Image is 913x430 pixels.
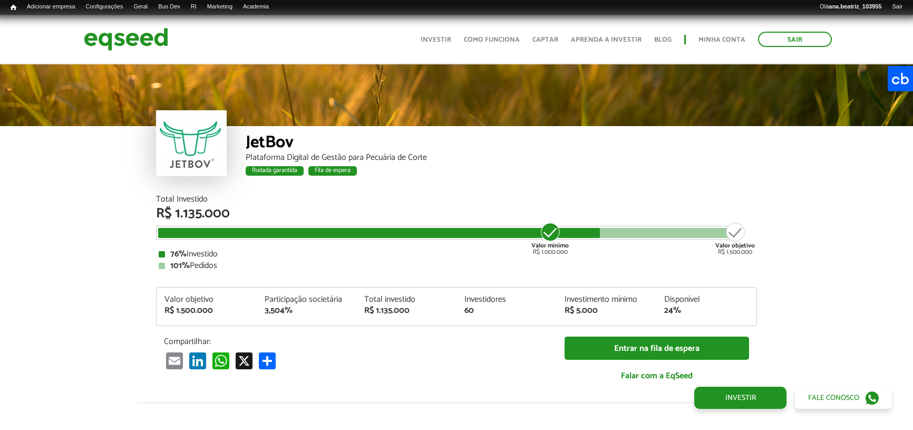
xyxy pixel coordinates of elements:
[698,36,745,43] a: Minha conta
[186,3,202,11] a: RI
[156,207,757,221] div: R$ 1.135.000
[565,307,649,315] div: R$ 5.000
[257,352,278,369] a: Compartilhar
[530,222,570,255] div: R$ 1.000.000
[265,307,349,315] div: 3,504%
[159,250,754,259] div: Investido
[795,387,892,409] a: Fale conosco
[565,365,749,387] a: Falar com a EqSeed
[715,222,755,255] div: R$ 1.500.000
[164,337,549,347] p: Compartilhar:
[164,352,185,369] a: Email
[5,3,22,13] a: Início
[532,36,558,43] a: Captar
[464,295,549,304] div: Investidores
[814,3,887,11] a: Oláana.beatriz_103955
[202,3,238,11] a: Marketing
[156,195,757,204] div: Total Investido
[715,241,755,251] strong: Valor objetivo
[565,295,649,304] div: Investimento mínimo
[246,154,757,162] div: Plataforma Digital de Gestão para Pecuária de Corte
[758,32,832,47] a: Sair
[421,36,451,43] a: Investir
[170,247,187,261] strong: 76%
[246,166,304,176] div: Rodada garantida
[887,3,908,11] a: Sair
[694,387,786,409] a: Investir
[308,166,357,176] div: Fila de espera
[210,352,231,369] a: WhatsApp
[654,36,672,43] a: Blog
[664,295,749,304] div: Disponível
[364,307,449,315] div: R$ 1.135.000
[565,337,749,360] a: Entrar na fila de espera
[170,259,190,273] strong: 101%
[571,36,642,43] a: Aprenda a investir
[187,352,208,369] a: LinkedIn
[234,352,255,369] a: X
[364,295,449,304] div: Total investido
[265,295,349,304] div: Participação societária
[829,3,881,9] strong: ana.beatriz_103955
[246,134,757,154] div: JetBov
[531,241,569,251] strong: Valor mínimo
[164,295,249,304] div: Valor objetivo
[153,3,186,11] a: Bus Dev
[81,3,129,11] a: Configurações
[464,36,520,43] a: Como funciona
[11,4,16,11] span: Início
[238,3,274,11] a: Academia
[128,3,153,11] a: Geral
[84,25,168,53] img: EqSeed
[464,307,549,315] div: 60
[164,307,249,315] div: R$ 1.500.000
[159,262,754,270] div: Pedidos
[22,3,81,11] a: Adicionar empresa
[664,307,749,315] div: 24%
